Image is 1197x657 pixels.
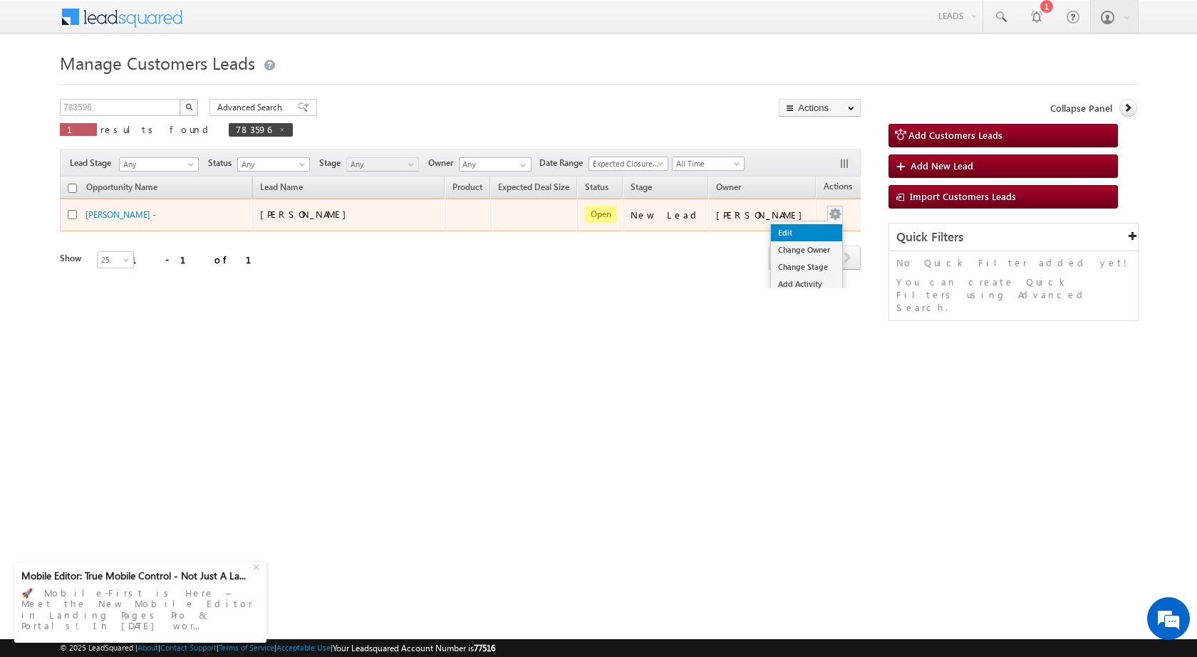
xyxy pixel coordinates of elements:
[623,179,659,198] a: Stage
[631,209,702,221] div: New Lead
[889,224,1138,251] div: Quick Filters
[771,275,842,293] a: Add Activity
[208,157,237,169] span: Status
[260,208,353,220] span: [PERSON_NAME]
[716,209,809,221] div: [PERSON_NAME]
[769,246,795,270] span: prev
[19,132,260,426] textarea: Type your message and hit 'Enter'
[74,75,239,93] div: Chat with us now
[120,158,194,171] span: Any
[138,643,158,652] a: About
[236,123,271,135] span: 783596
[86,182,157,192] span: Opportunity Name
[716,182,741,192] span: Owner
[194,438,259,458] em: Start Chat
[217,101,286,114] span: Advanced Search
[771,258,842,275] a: Change Stage
[119,157,199,172] a: Any
[896,275,1131,314] p: You can create Quick Filters using Advanced Search.
[771,224,842,241] a: Edit
[160,643,217,652] a: Contact Support
[347,158,415,171] span: Any
[589,157,668,171] a: Expected Closure Date
[911,159,973,172] span: Add New Lead
[97,251,134,268] a: 25
[428,157,459,169] span: Owner
[817,179,859,197] span: Actions
[491,179,576,198] a: Expected Deal Size
[85,209,156,220] a: [PERSON_NAME] -
[578,179,616,198] a: Status
[910,190,1016,202] span: Import Customers Leads
[67,123,90,135] span: 1
[79,179,165,198] a: Opportunity Name
[237,157,310,172] a: Any
[276,643,331,652] a: Acceptable Use
[346,157,419,172] a: Any
[185,103,192,110] img: Search
[60,641,495,655] span: © 2025 LeadSquared | | | | |
[68,184,77,193] input: Check all records
[131,251,269,268] div: 1 - 1 of 1
[100,123,214,135] span: results found
[672,157,745,171] a: All Time
[512,158,530,172] a: Show All Items
[234,7,268,41] div: Minimize live chat window
[539,157,589,169] span: Date Range
[896,256,1131,269] p: No Quick Filter added yet!
[589,157,663,170] span: Expected Closure Date
[779,99,861,117] button: Actions
[771,241,842,258] a: Change Owner
[60,51,255,74] span: Manage Customers Leads
[60,252,85,265] div: Show
[319,157,346,169] span: Stage
[219,643,274,652] a: Terms of Service
[908,129,1002,141] span: Add Customers Leads
[834,247,861,270] a: next
[98,253,135,266] span: 25
[21,569,251,582] div: Mobile Editor: True Mobile Control - Not Just A La...
[452,182,482,192] span: Product
[253,179,310,198] span: Lead Name
[70,157,117,169] span: Lead Stage
[498,182,569,192] span: Expected Deal Size
[21,583,259,636] div: 🚀 Mobile-First is Here – Meet the New Mobile Editor in Landing Pages Pro & Portals! In [DATE] wor...
[769,247,795,270] a: prev
[631,182,652,192] span: Stage
[585,206,617,223] span: Open
[24,75,60,93] img: d_60004797649_company_0_60004797649
[474,643,495,653] span: 77516
[1050,102,1112,115] span: Collapse Panel
[238,158,306,171] span: Any
[834,246,861,270] span: next
[249,557,266,574] div: +
[673,157,740,170] span: All Time
[333,643,495,653] span: Your Leadsquared Account Number is
[459,157,532,172] input: Type to Search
